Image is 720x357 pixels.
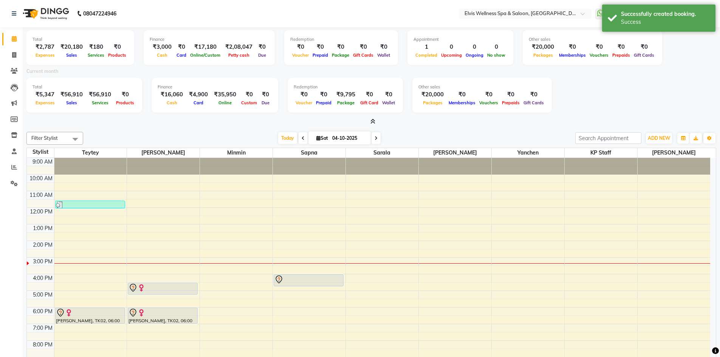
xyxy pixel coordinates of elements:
[565,148,637,158] span: KP Staff
[150,36,269,43] div: Finance
[175,43,188,51] div: ₹0
[529,36,656,43] div: Other sales
[106,53,128,58] span: Products
[34,53,57,58] span: Expenses
[31,158,54,166] div: 9:00 AM
[632,43,656,51] div: ₹0
[33,90,57,99] div: ₹5,347
[31,324,54,332] div: 7:00 PM
[57,43,86,51] div: ₹20,180
[447,100,477,105] span: Memberships
[492,148,564,158] span: Yanchen
[31,258,54,266] div: 3:00 PM
[128,283,197,294] div: jaya, TK04, 04:30 PM-05:15 PM, Spa and Head Massage
[31,241,54,249] div: 2:00 PM
[314,100,333,105] span: Prepaid
[188,53,222,58] span: Online/Custom
[274,275,343,286] div: [PERSON_NAME], TK03, 04:00 PM-04:45 PM, Massage- Swedish Massage (45min)
[86,53,106,58] span: Services
[273,148,345,158] span: Sapna
[64,100,79,105] span: Sales
[335,100,356,105] span: Package
[158,90,186,99] div: ₹16,060
[114,100,136,105] span: Products
[375,53,392,58] span: Wallet
[31,341,54,349] div: 8:00 PM
[294,90,314,99] div: ₹0
[150,43,175,51] div: ₹3,000
[259,90,272,99] div: ₹0
[239,90,259,99] div: ₹0
[64,53,79,58] span: Sales
[413,53,439,58] span: Completed
[192,100,205,105] span: Card
[485,43,507,51] div: 0
[34,100,57,105] span: Expenses
[418,84,546,90] div: Other sales
[294,100,314,105] span: Voucher
[610,53,632,58] span: Prepaids
[588,53,610,58] span: Vouchers
[311,53,330,58] span: Prepaid
[439,43,464,51] div: 0
[86,90,114,99] div: ₹56,910
[28,208,54,216] div: 12:00 PM
[158,84,272,90] div: Finance
[31,308,54,315] div: 6:00 PM
[200,148,273,158] span: Minmin
[621,10,710,18] div: Successfully created booking.
[31,291,54,299] div: 5:00 PM
[330,133,368,144] input: 2025-10-04
[500,90,522,99] div: ₹0
[255,43,269,51] div: ₹0
[57,90,86,99] div: ₹56,910
[413,36,507,43] div: Appointment
[278,132,297,144] span: Today
[646,133,672,144] button: ADD NEW
[380,90,397,99] div: ₹0
[290,53,311,58] span: Voucher
[621,18,710,26] div: Success
[175,53,188,58] span: Card
[439,53,464,58] span: Upcoming
[557,43,588,51] div: ₹0
[529,43,557,51] div: ₹20,000
[290,36,392,43] div: Redemption
[56,308,125,323] div: [PERSON_NAME], TK02, 06:00 PM-07:00 PM, root touch up [MEDICAL_DATA]
[211,90,239,99] div: ₹35,950
[522,100,546,105] span: Gift Cards
[648,135,670,141] span: ADD NEW
[419,148,491,158] span: [PERSON_NAME]
[375,43,392,51] div: ₹0
[531,53,555,58] span: Packages
[165,100,179,105] span: Cash
[226,53,251,58] span: Petty cash
[447,90,477,99] div: ₹0
[222,43,255,51] div: ₹2,08,047
[485,53,507,58] span: No show
[31,274,54,282] div: 4:00 PM
[477,100,500,105] span: Vouchers
[106,43,128,51] div: ₹0
[522,90,546,99] div: ₹0
[294,84,397,90] div: Redemption
[86,43,106,51] div: ₹180
[114,90,136,99] div: ₹0
[333,90,358,99] div: ₹9,795
[557,53,588,58] span: Memberships
[31,135,58,141] span: Filter Stylist
[90,100,110,105] span: Services
[380,100,397,105] span: Wallet
[56,201,125,208] div: [PERSON_NAME], TK01, 11:35 AM-12:05 PM, Threading - Eye Brows,Threading - Upper Lip
[33,43,57,51] div: ₹2,787
[500,100,522,105] span: Prepaids
[330,43,351,51] div: ₹0
[188,43,222,51] div: ₹17,180
[311,43,330,51] div: ₹0
[239,100,259,105] span: Custom
[588,43,610,51] div: ₹0
[418,90,447,99] div: ₹20,000
[28,191,54,199] div: 11:00 AM
[260,100,271,105] span: Due
[464,53,485,58] span: Ongoing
